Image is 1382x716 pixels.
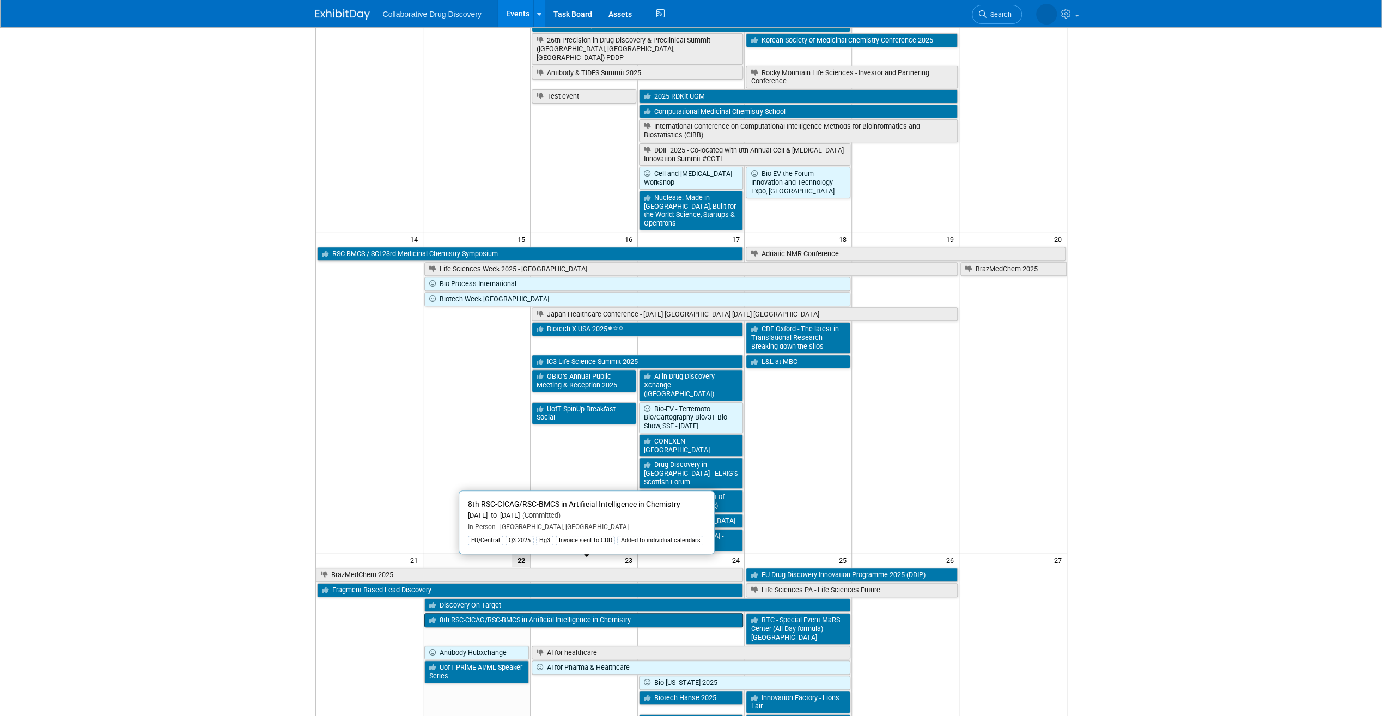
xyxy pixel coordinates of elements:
a: Test event [532,89,636,104]
span: In-Person [468,523,496,531]
span: 24 [730,553,744,567]
span: 18 [838,232,851,246]
a: AI for Pharma & Healthcare [532,660,851,675]
a: Cell and [MEDICAL_DATA] Workshop [639,167,744,189]
a: CONEXEN [GEOGRAPHIC_DATA] [639,434,744,457]
a: Antibody Hubxchange [424,646,529,660]
a: Bio-EV the Forum Innovation and Technology Expo, [GEOGRAPHIC_DATA] [746,167,850,198]
a: Bio-EV - Terremoto Bio/Cartography Bio/3T Bio Show, SSF - [DATE] [639,402,744,433]
a: Fragment Based Lead Discovery [317,583,744,597]
span: (Committed) [520,511,561,519]
span: 20 [1053,232,1067,246]
a: Biotech X USA 2025 [532,322,744,336]
span: Search [987,10,1012,19]
a: EU Drug Discovery Innovation Programme 2025 (DDIP) [746,568,958,582]
span: 23 [624,553,637,567]
div: [DATE] to [DATE] [468,511,705,520]
a: BrazMedChem 2025 [960,262,1066,276]
a: 8th RSC-CICAG/RSC-BMCS in Artificial Intelligence in Chemistry [424,613,744,627]
a: Life Sciences Week 2025 - [GEOGRAPHIC_DATA] [424,262,958,276]
a: OBIO’s Annual Public Meeting & Reception 2025 [532,369,636,392]
a: Search [972,5,1022,24]
span: [GEOGRAPHIC_DATA], [GEOGRAPHIC_DATA] [496,523,628,531]
a: Bio-Process International [424,277,850,291]
a: AI in Drug Discovery Xchange ([GEOGRAPHIC_DATA]) [639,369,744,401]
span: 21 [409,553,423,567]
div: Q3 2025 [506,536,534,545]
a: UofT SpinUp Breakfast Social [532,402,636,424]
a: Korean Society of Medicinal Chemistry Conference 2025 [746,33,958,47]
a: IC3 Life Science Summit 2025 [532,355,744,369]
span: 16 [624,232,637,246]
span: 14 [409,232,423,246]
span: 19 [945,232,959,246]
span: 22 [512,553,530,567]
a: Nucleate: Made in [GEOGRAPHIC_DATA], Built for the World: Science, Startups & Opentrons [639,191,744,230]
a: International Conference on Computational Intelligence Methods for Bioinformatics and Biostatisti... [639,119,958,142]
a: Computational Medicinal Chemistry School [639,105,958,119]
img: ExhibitDay [315,9,370,20]
a: Discovery On Target [424,598,850,612]
a: Innovation Factory - Lions Lair [746,691,850,713]
div: Invoice sent to CDD [556,536,615,545]
img: Ben Retamal [1036,4,1057,25]
a: AI for healthcare [532,646,851,660]
div: Added to individual calendars [617,536,703,545]
a: Japan Healthcare Conference - [DATE] [GEOGRAPHIC_DATA] [DATE] [GEOGRAPHIC_DATA] [532,307,958,321]
a: Adriatic NMR Conference [746,247,1065,261]
span: Collaborative Drug Discovery [383,10,482,19]
a: CDF Oxford - The latest in Translational Research - Breaking down the silos [746,322,850,353]
span: 26 [945,553,959,567]
a: BTC - Special Event MaRS Center (All Day formula) - [GEOGRAPHIC_DATA] [746,613,850,644]
a: Biotech Hanse 2025 [639,691,744,705]
span: 15 [516,232,530,246]
a: RSC-BMCS / SCI 23rd Medicinal Chemistry Symposium [317,247,744,261]
span: 27 [1053,553,1067,567]
span: 8th RSC-CICAG/RSC-BMCS in Artificial Intelligence in Chemistry [468,500,680,508]
a: Life Sciences PA - Life Sciences Future [746,583,958,597]
a: Biotech Week [GEOGRAPHIC_DATA] [424,292,850,306]
a: UofT PRiME AI/ML Speaker Series [424,660,529,683]
span: 17 [730,232,744,246]
div: EU/Central [468,536,503,545]
a: Rocky Mountain Life Sciences - Investor and Partnering Conference [746,66,958,88]
a: 26th Precision in Drug Discovery & Preclinical Summit ([GEOGRAPHIC_DATA], [GEOGRAPHIC_DATA], [GEO... [532,33,744,64]
a: Antibody & TIDES Summit 2025 [532,66,744,80]
a: DDIF 2025 - Co-located with 8th Annual Cell & [MEDICAL_DATA] Innovation Summit #CGTI [639,143,851,166]
a: BrazMedChem 2025 [316,568,744,582]
a: 2025 RDKit UGM [639,89,958,104]
a: Bio [US_STATE] 2025 [639,676,851,690]
a: L&L at MBC [746,355,850,369]
span: 25 [838,553,851,567]
a: Drug Discovery in [GEOGRAPHIC_DATA] - ELRIG’s Scottish Forum [639,458,744,489]
div: Hg3 [536,536,553,545]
